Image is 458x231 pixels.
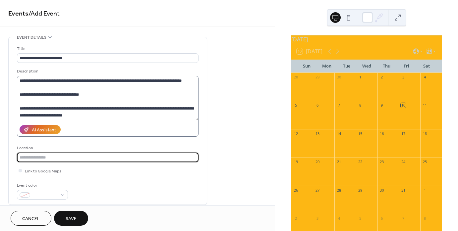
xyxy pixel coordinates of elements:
[422,103,427,108] div: 11
[25,168,61,175] span: Link to Google Maps
[396,60,416,73] div: Fri
[17,182,67,189] div: Event color
[336,160,341,164] div: 21
[293,188,298,193] div: 26
[417,60,436,73] div: Sat
[293,75,298,80] div: 28
[357,60,376,73] div: Wed
[401,216,406,221] div: 7
[401,75,406,80] div: 3
[11,211,51,226] button: Cancel
[336,103,341,108] div: 7
[8,7,29,20] a: Events
[336,75,341,80] div: 30
[315,216,320,221] div: 3
[422,160,427,164] div: 25
[17,45,197,52] div: Title
[336,131,341,136] div: 14
[315,103,320,108] div: 6
[315,75,320,80] div: 29
[20,125,61,134] button: AI Assistant
[66,215,77,222] span: Save
[293,103,298,108] div: 5
[379,131,384,136] div: 16
[358,75,363,80] div: 1
[422,75,427,80] div: 4
[293,131,298,136] div: 12
[336,188,341,193] div: 28
[29,7,60,20] span: / Add Event
[17,34,46,41] span: Event details
[54,211,88,226] button: Save
[401,103,406,108] div: 10
[22,215,40,222] span: Cancel
[293,216,298,221] div: 2
[315,131,320,136] div: 13
[358,216,363,221] div: 5
[32,127,56,134] div: AI Assistant
[422,188,427,193] div: 1
[17,68,197,75] div: Description
[291,35,442,43] div: [DATE]
[315,160,320,164] div: 20
[358,131,363,136] div: 15
[358,160,363,164] div: 22
[401,160,406,164] div: 24
[379,160,384,164] div: 23
[17,145,197,152] div: Location
[379,75,384,80] div: 2
[379,188,384,193] div: 30
[422,216,427,221] div: 8
[376,60,396,73] div: Thu
[401,131,406,136] div: 17
[422,131,427,136] div: 18
[315,188,320,193] div: 27
[297,60,316,73] div: Sun
[401,188,406,193] div: 31
[316,60,336,73] div: Mon
[358,103,363,108] div: 8
[336,216,341,221] div: 4
[293,160,298,164] div: 19
[379,103,384,108] div: 9
[379,216,384,221] div: 6
[337,60,357,73] div: Tue
[358,188,363,193] div: 29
